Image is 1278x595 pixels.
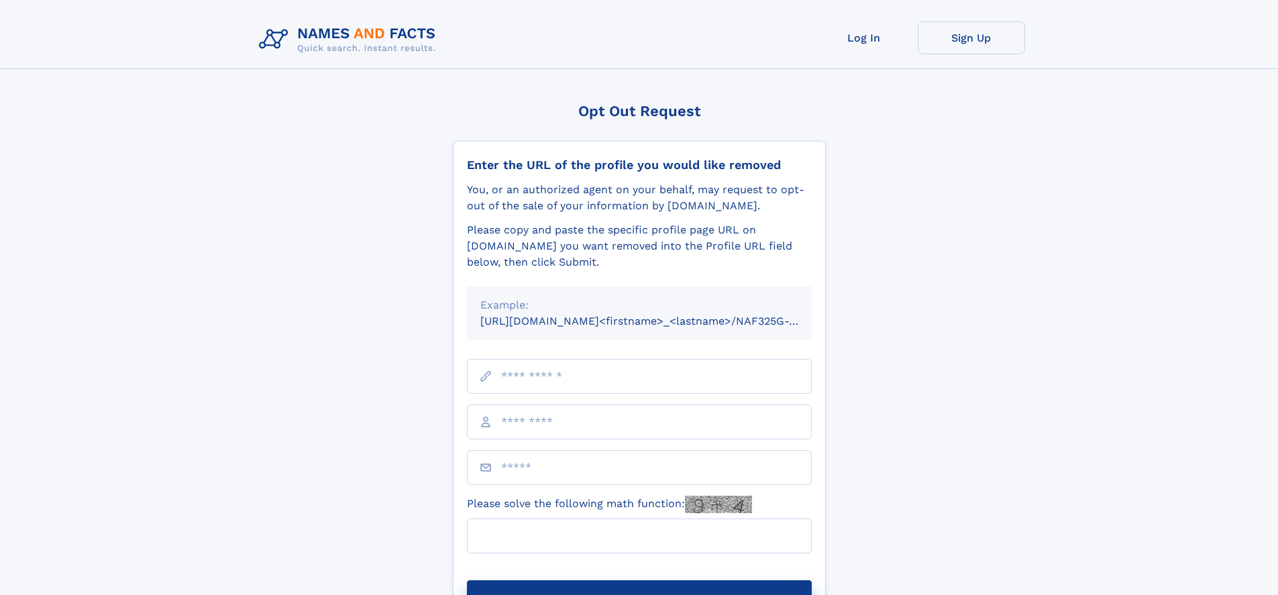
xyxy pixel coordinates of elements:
[467,158,812,172] div: Enter the URL of the profile you would like removed
[918,21,1025,54] a: Sign Up
[467,222,812,270] div: Please copy and paste the specific profile page URL on [DOMAIN_NAME] you want removed into the Pr...
[810,21,918,54] a: Log In
[453,103,826,119] div: Opt Out Request
[480,315,837,327] small: [URL][DOMAIN_NAME]<firstname>_<lastname>/NAF325G-xxxxxxxx
[480,297,798,313] div: Example:
[254,21,447,58] img: Logo Names and Facts
[467,496,752,513] label: Please solve the following math function:
[467,182,812,214] div: You, or an authorized agent on your behalf, may request to opt-out of the sale of your informatio...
